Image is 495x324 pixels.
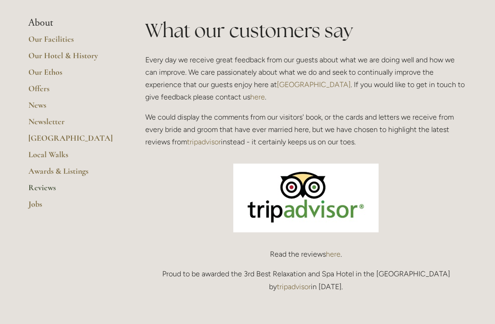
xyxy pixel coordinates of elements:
[187,137,221,146] a: tripadvisor
[145,54,467,104] p: Every day we receive great feedback from our guests about what we are doing well and how we can i...
[28,182,116,199] a: Reviews
[250,93,265,101] a: here
[145,17,467,44] h1: What our customers say
[277,80,351,89] a: [GEOGRAPHIC_DATA]
[145,111,467,148] p: We could display the comments from our visitors' book, or the cards and letters we receive from e...
[28,116,116,133] a: Newsletter
[233,164,379,232] img: TripAdvisor-Logo.jpg
[145,248,467,260] p: Read the reviews .
[326,250,341,258] a: here
[28,67,116,83] a: Our Ethos
[28,199,116,215] a: Jobs
[28,100,116,116] a: News
[277,282,311,291] a: tripadvisor
[28,17,116,29] li: About
[28,83,116,100] a: Offers
[28,166,116,182] a: Awards & Listings
[28,34,116,50] a: Our Facilities
[28,149,116,166] a: Local Walks
[145,268,467,292] p: Proud to be awarded the 3rd Best Relaxation and Spa Hotel in the [GEOGRAPHIC_DATA] by in [DATE].
[28,133,116,149] a: [GEOGRAPHIC_DATA]
[28,50,116,67] a: Our Hotel & History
